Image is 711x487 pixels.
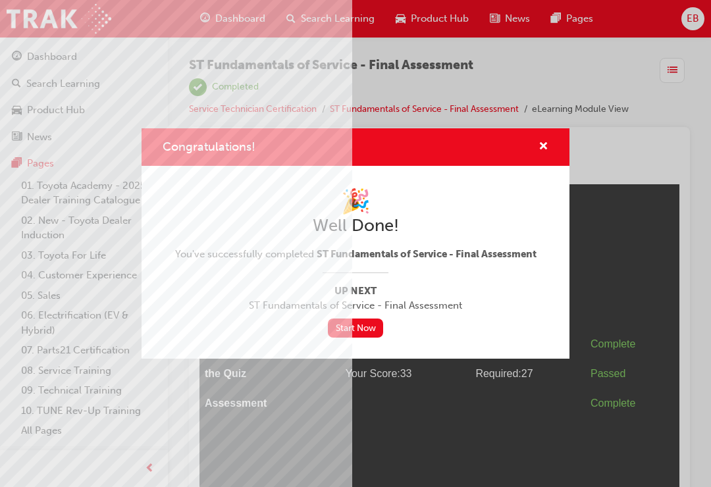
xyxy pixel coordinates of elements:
span: Congratulations! [163,140,255,154]
div: Congratulations! [142,128,569,358]
button: cross-icon [539,139,548,155]
div: Introduction [132,7,209,26]
span: cross-icon [539,141,548,153]
span: Required: 27 [276,217,333,228]
span: You've successfully completed [175,248,537,260]
span: Up Next [175,284,537,299]
div: the Quiz [209,7,269,26]
div: Passed [391,214,475,233]
h2: Well Done! [175,215,537,236]
div: Complete [391,184,475,203]
span: Your Score: 33 [146,217,213,228]
span: ST Fundamentals of Service - Final Assessment [317,248,537,260]
div: Assessment [269,7,348,26]
div: Complete [391,244,475,263]
span: ST Fundamentals of Service - Final Assessment [175,298,537,313]
h1: 🎉 [175,187,537,216]
a: Start Now [328,319,383,338]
